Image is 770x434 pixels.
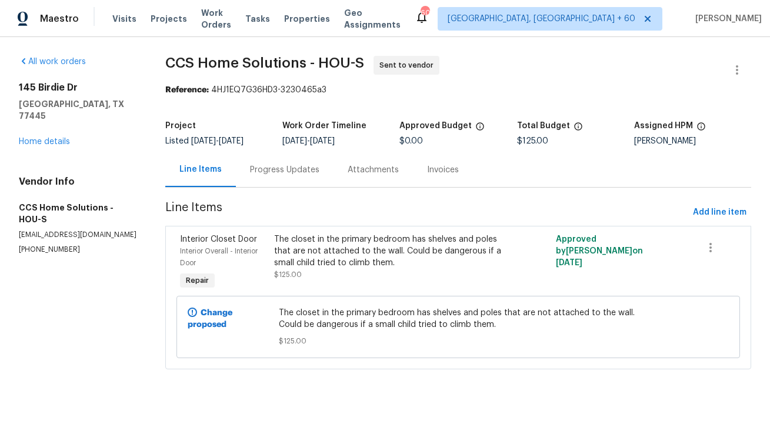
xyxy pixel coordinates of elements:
div: Invoices [427,164,459,176]
span: Approved by [PERSON_NAME] on [556,235,643,267]
b: Change proposed [188,309,232,329]
button: Add line item [688,202,751,223]
p: [EMAIL_ADDRESS][DOMAIN_NAME] [19,230,137,240]
span: Properties [284,13,330,25]
span: - [191,137,244,145]
span: CCS Home Solutions - HOU-S [165,56,364,70]
span: Interior Closet Door [180,235,257,243]
b: Reference: [165,86,209,94]
h5: CCS Home Solutions - HOU-S [19,202,137,225]
span: Work Orders [201,7,231,31]
span: Listed [165,137,244,145]
div: 4HJ1EQ7G36HD3-3230465a3 [165,84,751,96]
span: $0.00 [399,137,423,145]
span: Interior Overall - Interior Door [180,248,258,266]
span: [DATE] [219,137,244,145]
span: $125.00 [279,335,637,347]
h2: 145 Birdie Dr [19,82,137,94]
span: $125.00 [517,137,548,145]
span: Maestro [40,13,79,25]
span: Sent to vendor [379,59,438,71]
a: All work orders [19,58,86,66]
div: Progress Updates [250,164,319,176]
div: [PERSON_NAME] [634,137,751,145]
span: [DATE] [556,259,582,267]
span: The hpm assigned to this work order. [696,122,706,137]
h5: Approved Budget [399,122,472,130]
span: [PERSON_NAME] [691,13,762,25]
span: - [282,137,335,145]
h5: [GEOGRAPHIC_DATA], TX 77445 [19,98,137,122]
h5: Project [165,122,196,130]
span: [DATE] [310,137,335,145]
span: [DATE] [282,137,307,145]
span: Geo Assignments [344,7,401,31]
a: Home details [19,138,70,146]
p: [PHONE_NUMBER] [19,245,137,255]
span: The closet in the primary bedroom has shelves and poles that are not attached to the wall. Could ... [279,307,637,330]
h4: Vendor Info [19,176,137,188]
span: Add line item [693,205,746,220]
span: The total cost of line items that have been approved by both Opendoor and the Trade Partner. This... [475,122,485,137]
h5: Total Budget [517,122,570,130]
h5: Work Order Timeline [282,122,366,130]
span: Tasks [245,15,270,23]
span: [GEOGRAPHIC_DATA], [GEOGRAPHIC_DATA] + 60 [448,13,635,25]
div: Attachments [348,164,399,176]
span: Projects [151,13,187,25]
div: The closet in the primary bedroom has shelves and poles that are not attached to the wall. Could ... [274,233,502,269]
span: Visits [112,13,136,25]
h5: Assigned HPM [634,122,693,130]
span: $125.00 [274,271,302,278]
span: [DATE] [191,137,216,145]
span: Repair [181,275,214,286]
div: 603 [421,7,429,19]
span: Line Items [165,202,688,223]
span: The total cost of line items that have been proposed by Opendoor. This sum includes line items th... [574,122,583,137]
div: Line Items [179,163,222,175]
